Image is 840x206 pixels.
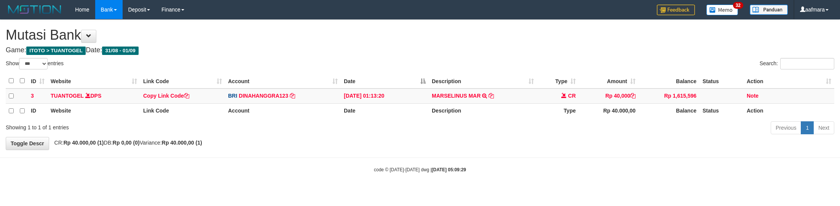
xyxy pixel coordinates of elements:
[639,89,699,104] td: Rp 1,615,596
[432,93,481,99] a: MARSELINUS MAR
[26,47,86,55] span: ITOTO > TUANTOGEL
[113,140,140,146] strong: Rp 0,00 (0)
[733,2,743,9] span: 32
[341,103,429,118] th: Date
[6,47,834,54] h4: Game: Date:
[6,27,834,43] h1: Mutasi Bank
[102,47,139,55] span: 31/08 - 01/09
[579,89,639,104] td: Rp 40,000
[143,93,189,99] a: Copy Link Code
[239,93,288,99] a: DINAHANGGRA123
[429,103,537,118] th: Description
[801,121,814,134] a: 1
[341,74,429,89] th: Date: activate to sort column descending
[162,140,202,146] strong: Rp 40.000,00 (1)
[537,103,579,118] th: Type
[813,121,834,134] a: Next
[706,5,738,15] img: Button%20Memo.svg
[579,74,639,89] th: Amount: activate to sort column ascending
[225,103,341,118] th: Account
[64,140,104,146] strong: Rp 40.000,00 (1)
[744,74,834,89] th: Action: activate to sort column ascending
[744,103,834,118] th: Action
[579,103,639,118] th: Rp 40.000,00
[28,103,48,118] th: ID
[537,74,579,89] th: Type: activate to sort column ascending
[6,137,49,150] a: Toggle Descr
[28,74,48,89] th: ID: activate to sort column ascending
[750,5,788,15] img: panduan.png
[432,167,466,172] strong: [DATE] 05:09:29
[48,89,140,104] td: DPS
[51,93,84,99] a: TUANTOGEL
[228,93,237,99] span: BRI
[699,103,744,118] th: Status
[639,103,699,118] th: Balance
[48,103,140,118] th: Website
[140,103,225,118] th: Link Code
[6,121,344,131] div: Showing 1 to 1 of 1 entries
[630,93,636,99] a: Copy Rp 40,000 to clipboard
[6,4,64,15] img: MOTION_logo.png
[374,167,466,172] small: code © [DATE]-[DATE] dwg |
[568,93,576,99] span: CR
[429,74,537,89] th: Description: activate to sort column ascending
[747,93,759,99] a: Note
[699,74,744,89] th: Status
[51,140,202,146] span: CR: DB: Variance:
[290,93,295,99] a: Copy DINAHANGGRA123 to clipboard
[225,74,341,89] th: Account: activate to sort column ascending
[31,93,34,99] span: 3
[657,5,695,15] img: Feedback.jpg
[6,58,64,69] label: Show entries
[639,74,699,89] th: Balance
[771,121,801,134] a: Previous
[48,74,140,89] th: Website: activate to sort column ascending
[341,89,429,104] td: [DATE] 01:13:20
[140,74,225,89] th: Link Code: activate to sort column ascending
[780,58,834,69] input: Search:
[19,58,48,69] select: Showentries
[760,58,834,69] label: Search:
[489,93,494,99] a: Copy MARSELINUS MAR to clipboard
